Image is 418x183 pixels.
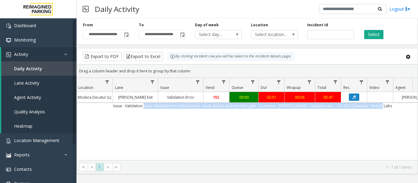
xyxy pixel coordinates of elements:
span: YES [213,95,219,100]
a: 00:00 [230,93,258,102]
img: 'icon' [6,38,11,43]
div: Data table [77,78,418,160]
span: Issue [160,85,169,90]
a: Logout [390,6,410,12]
label: From [83,22,93,28]
a: Lane Filter Menu [148,78,157,86]
span: Agent Activity [14,94,41,100]
span: Lane Activity [14,80,39,86]
a: Agent Activity [1,90,77,104]
span: Toggle popup [179,30,185,39]
kendo-pager-info: 1 - 1 of 1 items [124,165,412,170]
span: Wrapup [287,85,301,90]
span: Total [317,85,326,90]
span: Page 1 [95,163,104,171]
a: 00:56 [285,93,315,102]
div: Drag a column header and drop it here to group by that column [77,66,418,76]
span: Location Management [14,137,59,143]
button: Select [364,30,383,39]
div: By clicking Incident row you will be taken to the incident details page. [167,52,294,61]
img: 'icon' [6,52,11,57]
span: Dur [261,85,267,90]
img: 'icon' [6,24,11,28]
button: Export to PDF [83,52,121,61]
label: Incident Id [307,22,328,28]
a: Total Filter Menu [331,78,340,86]
a: Dur Filter Menu [275,78,283,86]
img: 'icon' [6,153,11,158]
a: Queue Filter Menu [249,78,257,86]
a: Issue Filter Menu [194,78,202,86]
a: Video Filter Menu [383,78,392,86]
div: 03:47 [317,94,339,100]
a: Heatmap [1,119,77,133]
span: Monitoring [14,37,36,43]
a: Quality Analysis [1,104,77,119]
span: Heatmap [14,123,32,129]
span: Daily Activity [14,66,42,71]
span: Select location... [251,30,288,39]
img: logout [405,6,410,12]
span: Quality Analysis [14,109,45,115]
button: Export to Excel [123,52,163,61]
label: Location [251,22,268,28]
div: 02:51 [260,94,283,100]
span: Rec. [343,85,350,90]
span: Vend [206,85,215,90]
img: pageIcon [83,2,89,16]
span: Reports [14,152,30,158]
a: Lane Activity [1,76,77,90]
label: Day of week [195,22,219,28]
img: 'icon' [6,167,11,172]
span: Contacts [14,166,32,172]
span: Video [369,85,379,90]
a: Daily Activity [1,61,77,76]
a: Wrapup Filter Menu [305,78,314,86]
span: Dashboard [14,23,36,28]
label: To [139,22,144,28]
a: Rec. Filter Menu [357,78,366,86]
img: infoIcon.svg [170,54,175,59]
span: Lane [115,85,123,90]
a: YES [203,93,229,102]
span: Select day... [195,30,232,39]
h3: Daily Activity [92,2,142,16]
span: Queue [232,85,243,90]
a: 02:51 [259,93,284,102]
span: Location [78,85,93,90]
span: Toggle popup [123,30,129,39]
div: 00:00 [231,94,257,100]
a: 03:47 [315,93,341,102]
span: Agent [395,85,405,90]
a: [PERSON_NAME] Exit [113,93,158,102]
a: Validation Error [158,93,203,102]
a: Vend Filter Menu [220,78,228,86]
img: 'icon' [6,138,11,143]
a: Activity [1,47,77,61]
a: Location Filter Menu [103,78,111,86]
span: Activity [14,51,28,57]
div: 00:56 [286,94,313,100]
a: Modera Decatur (L) [76,93,113,102]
